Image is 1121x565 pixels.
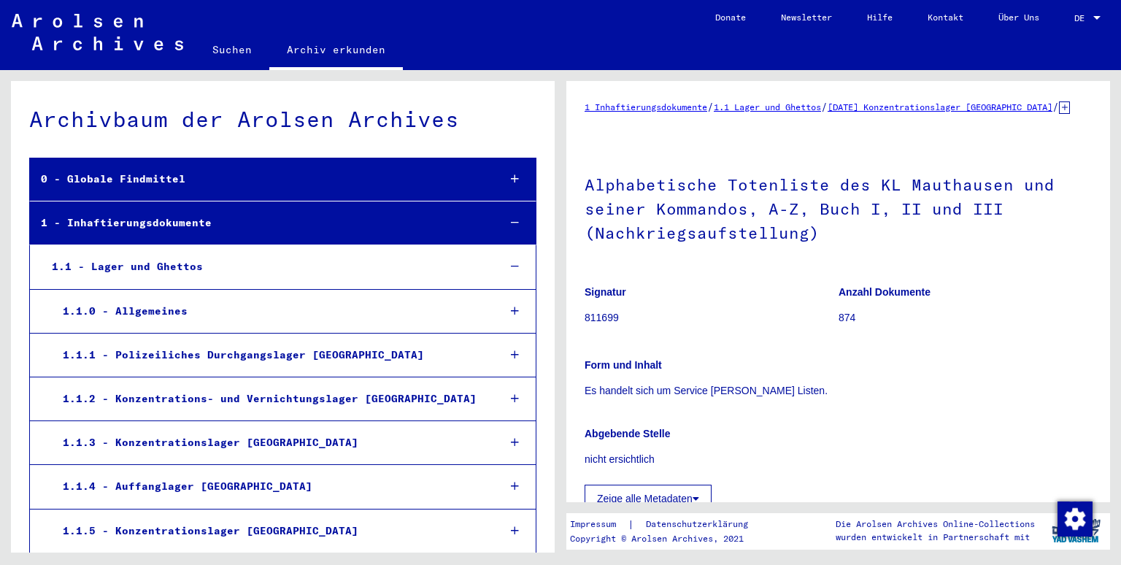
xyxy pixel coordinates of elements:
[585,310,838,326] p: 811699
[585,286,626,298] b: Signatur
[52,517,486,545] div: 1.1.5 - Konzentrationslager [GEOGRAPHIC_DATA]
[585,428,670,439] b: Abgebende Stelle
[52,341,486,369] div: 1.1.1 - Polizeiliches Durchgangslager [GEOGRAPHIC_DATA]
[30,209,486,237] div: 1 - Inhaftierungsdokumente
[839,286,931,298] b: Anzahl Dokumente
[585,452,1092,467] p: nicht ersichtlich
[714,101,821,112] a: 1.1 Lager und Ghettos
[828,101,1052,112] a: [DATE] Konzentrationslager [GEOGRAPHIC_DATA]
[1058,501,1093,537] img: Zustimmung ändern
[12,14,183,50] img: Arolsen_neg.svg
[570,532,766,545] p: Copyright © Arolsen Archives, 2021
[570,517,766,532] div: |
[836,518,1035,531] p: Die Arolsen Archives Online-Collections
[585,383,1092,399] p: Es handelt sich um Service [PERSON_NAME] Listen.
[52,472,486,501] div: 1.1.4 - Auffanglager [GEOGRAPHIC_DATA]
[30,165,486,193] div: 0 - Globale Findmittel
[52,385,486,413] div: 1.1.2 - Konzentrations- und Vernichtungslager [GEOGRAPHIC_DATA]
[585,359,662,371] b: Form und Inhalt
[195,32,269,67] a: Suchen
[52,297,486,326] div: 1.1.0 - Allgemeines
[41,253,486,281] div: 1.1 - Lager und Ghettos
[821,100,828,113] span: /
[29,103,536,136] div: Archivbaum der Arolsen Archives
[585,101,707,112] a: 1 Inhaftierungsdokumente
[1052,100,1059,113] span: /
[585,485,712,512] button: Zeige alle Metadaten
[707,100,714,113] span: /
[836,531,1035,544] p: wurden entwickelt in Partnerschaft mit
[52,428,486,457] div: 1.1.3 - Konzentrationslager [GEOGRAPHIC_DATA]
[1074,13,1090,23] span: DE
[269,32,403,70] a: Archiv erkunden
[570,517,628,532] a: Impressum
[634,517,766,532] a: Datenschutzerklärung
[1049,512,1103,549] img: yv_logo.png
[585,151,1092,264] h1: Alphabetische Totenliste des KL Mauthausen und seiner Kommandos, A-Z, Buch I, II und III (Nachkri...
[839,310,1092,326] p: 874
